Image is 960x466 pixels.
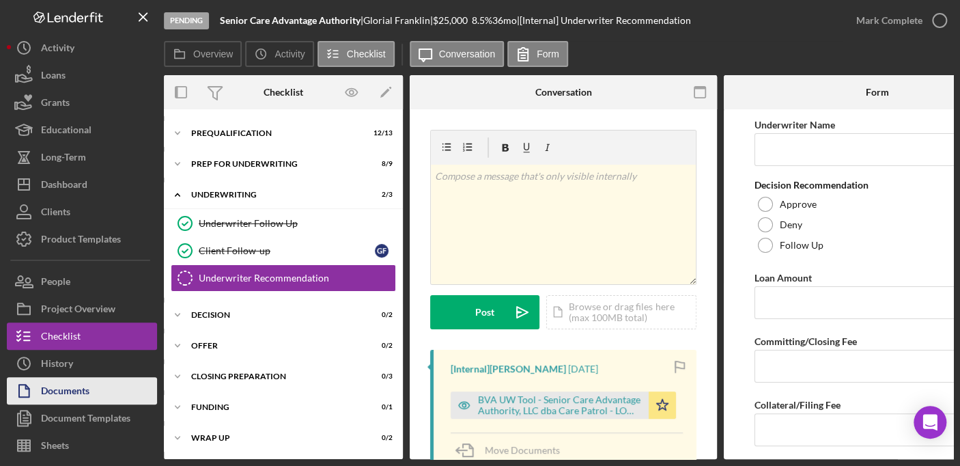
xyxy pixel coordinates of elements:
[191,434,358,442] div: Wrap Up
[780,199,817,210] label: Approve
[41,350,73,381] div: History
[41,61,66,92] div: Loans
[7,405,157,432] button: Document Templates
[535,87,592,98] div: Conversation
[368,129,393,137] div: 12 / 13
[191,311,358,319] div: Decision
[430,295,539,329] button: Post
[41,268,70,299] div: People
[754,335,857,347] label: Committing/Closing Fee
[7,198,157,225] button: Clients
[41,323,81,353] div: Checklist
[199,218,395,229] div: Underwriter Follow Up
[478,394,642,416] div: BVA UW Tool - Senior Care Advantage Authority, LLC dba Care Patrol - LO Follow-up [DATE].xlsx
[363,15,433,26] div: Glorial Franklin |
[164,41,242,67] button: Overview
[866,87,889,98] div: Form
[507,41,568,67] button: Form
[7,350,157,377] button: History
[433,14,468,26] span: $25,000
[7,171,157,198] button: Dashboard
[191,129,358,137] div: Prequalification
[220,15,363,26] div: |
[537,49,559,59] label: Form
[41,432,69,463] div: Sheets
[7,225,157,253] button: Product Templates
[475,295,494,329] div: Post
[171,237,396,264] a: Client Follow-upGF
[41,89,70,120] div: Grants
[375,244,389,258] div: G F
[754,119,835,131] label: Underwriter Name
[41,116,91,147] div: Educational
[754,399,841,411] label: Collateral/Filing Fee
[451,392,676,419] button: BVA UW Tool - Senior Care Advantage Authority, LLC dba Care Patrol - LO Follow-up [DATE].xlsx
[199,245,375,256] div: Client Follow-up
[568,364,598,374] time: 2025-09-03 17:07
[7,61,157,89] button: Loans
[193,49,233,59] label: Overview
[41,198,70,229] div: Clients
[41,34,74,65] div: Activity
[7,295,157,323] button: Project Overview
[264,87,303,98] div: Checklist
[7,323,157,350] button: Checklist
[368,403,393,411] div: 0 / 1
[368,342,393,350] div: 0 / 2
[485,444,560,456] span: Move Documents
[368,160,393,168] div: 8 / 9
[199,273,395,284] div: Underwriter Recommendation
[780,219,802,230] label: Deny
[451,364,566,374] div: [Internal] [PERSON_NAME]
[41,143,86,174] div: Long-Term
[7,89,157,116] button: Grants
[439,49,496,59] label: Conversation
[191,191,358,199] div: Underwriting
[856,7,922,34] div: Mark Complete
[191,372,358,381] div: Closing Preparation
[7,377,157,405] button: Documents
[517,15,691,26] div: | [Internal] Underwriter Recommendation
[245,41,313,67] button: Activity
[171,210,396,237] a: Underwriter Follow Up
[843,7,953,34] button: Mark Complete
[7,432,157,459] button: Sheets
[7,116,157,143] button: Educational
[41,405,130,435] div: Document Templates
[472,15,492,26] div: 8.5 %
[274,49,305,59] label: Activity
[41,377,89,408] div: Documents
[492,15,517,26] div: 36 mo
[754,272,812,284] label: Loan Amount
[41,171,87,202] div: Dashboard
[368,372,393,381] div: 0 / 3
[410,41,505,67] button: Conversation
[368,311,393,319] div: 0 / 2
[191,403,358,411] div: Funding
[317,41,395,67] button: Checklist
[7,268,157,295] button: People
[171,264,396,292] a: Underwriter Recommendation
[220,14,361,26] b: Senior Care Advantage Authority
[7,143,157,171] button: Long-Term
[347,49,386,59] label: Checklist
[7,34,157,61] button: Activity
[191,160,358,168] div: Prep for Underwriting
[780,240,823,251] label: Follow Up
[191,342,358,350] div: Offer
[41,295,115,326] div: Project Overview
